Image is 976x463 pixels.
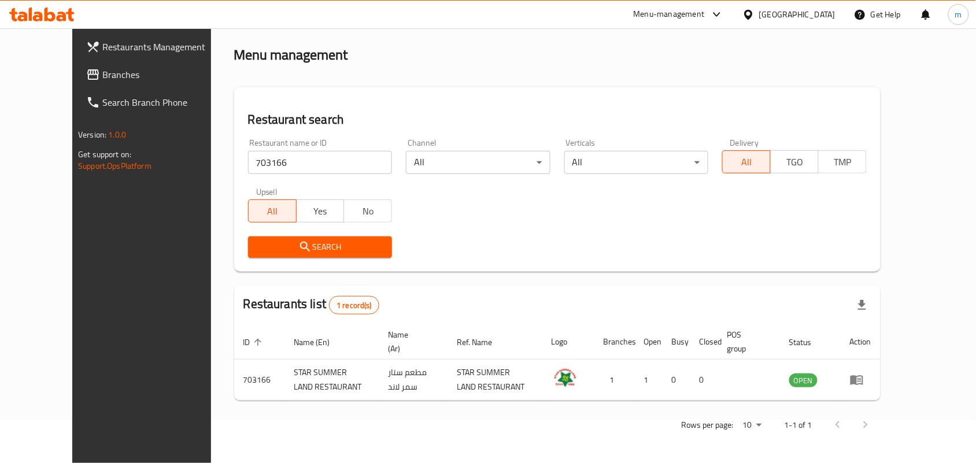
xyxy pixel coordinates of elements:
[785,418,812,432] p: 1-1 of 1
[301,203,340,220] span: Yes
[406,151,550,174] div: All
[78,158,151,173] a: Support.OpsPlatform
[955,8,962,21] span: m
[256,188,278,196] label: Upsell
[296,199,345,223] button: Yes
[727,154,766,171] span: All
[789,335,827,349] span: Status
[243,335,265,349] span: ID
[775,154,814,171] span: TGO
[102,95,226,109] span: Search Branch Phone
[78,127,106,142] span: Version:
[682,418,734,432] p: Rows per page:
[634,8,705,21] div: Menu-management
[285,360,379,401] td: STAR SUMMER LAND RESTAURANT
[294,335,345,349] span: Name (En)
[77,33,235,61] a: Restaurants Management
[594,360,634,401] td: 1
[234,324,881,401] table: enhanced table
[243,295,379,314] h2: Restaurants list
[248,111,867,128] h2: Restaurant search
[248,199,297,223] button: All
[564,151,709,174] div: All
[848,291,876,319] div: Export file
[634,324,662,360] th: Open
[662,360,690,401] td: 0
[690,324,718,360] th: Closed
[850,373,871,387] div: Menu
[102,40,226,54] span: Restaurants Management
[690,360,718,401] td: 0
[457,335,508,349] span: Ref. Name
[722,150,771,173] button: All
[551,363,580,392] img: STAR SUMMER LAND RESTAURANT
[234,46,348,64] h2: Menu management
[78,147,131,162] span: Get support on:
[343,199,392,223] button: No
[662,324,690,360] th: Busy
[841,324,881,360] th: Action
[108,127,126,142] span: 1.0.0
[730,139,759,147] label: Delivery
[257,240,383,254] span: Search
[789,374,818,387] span: OPEN
[789,373,818,387] div: OPEN
[349,203,387,220] span: No
[727,328,766,355] span: POS group
[770,150,819,173] button: TGO
[102,68,226,82] span: Branches
[77,88,235,116] a: Search Branch Phone
[248,151,393,174] input: Search for restaurant name or ID..
[330,300,379,311] span: 1 record(s)
[542,324,594,360] th: Logo
[253,203,292,220] span: All
[738,417,766,434] div: Rows per page:
[594,324,634,360] th: Branches
[379,360,448,401] td: مطعم ستار سمر لاند
[759,8,835,21] div: [GEOGRAPHIC_DATA]
[234,360,285,401] td: 703166
[818,150,867,173] button: TMP
[248,236,393,258] button: Search
[634,360,662,401] td: 1
[388,328,434,355] span: Name (Ar)
[77,61,235,88] a: Branches
[329,296,379,314] div: Total records count
[823,154,862,171] span: TMP
[448,360,542,401] td: STAR SUMMER LAND RESTAURANT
